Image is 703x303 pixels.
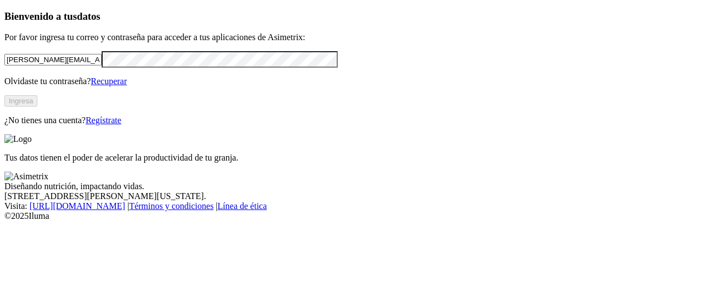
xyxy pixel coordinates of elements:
div: Visita : | | [4,201,699,211]
span: datos [77,10,101,22]
a: [URL][DOMAIN_NAME] [30,201,125,211]
a: Términos y condiciones [129,201,214,211]
img: Asimetrix [4,172,48,181]
h3: Bienvenido a tus [4,10,699,23]
p: Olvidaste tu contraseña? [4,76,699,86]
p: Por favor ingresa tu correo y contraseña para acceder a tus aplicaciones de Asimetrix: [4,32,699,42]
input: Tu correo [4,54,102,65]
a: Regístrate [86,115,121,125]
div: © 2025 Iluma [4,211,699,221]
a: Recuperar [91,76,127,86]
img: Logo [4,134,32,144]
p: Tus datos tienen el poder de acelerar la productividad de tu granja. [4,153,699,163]
div: [STREET_ADDRESS][PERSON_NAME][US_STATE]. [4,191,699,201]
a: Línea de ética [217,201,267,211]
button: Ingresa [4,95,37,107]
div: Diseñando nutrición, impactando vidas. [4,181,699,191]
p: ¿No tienes una cuenta? [4,115,699,125]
